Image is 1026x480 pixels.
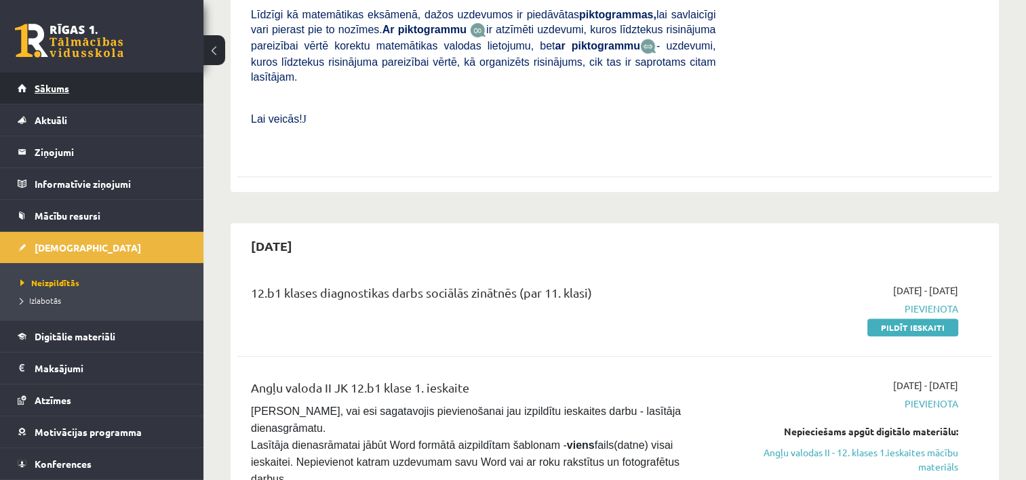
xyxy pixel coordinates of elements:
a: [DEMOGRAPHIC_DATA] [18,232,186,263]
a: Izlabotās [20,294,190,306]
span: [DEMOGRAPHIC_DATA] [35,241,141,254]
span: J [302,113,307,125]
div: 12.b1 klases diagnostikas darbs sociālās zinātnēs (par 11. klasi) [251,283,715,308]
a: Motivācijas programma [18,416,186,447]
span: Pievienota [736,302,958,316]
span: Atzīmes [35,394,71,406]
span: Neizpildītās [20,277,79,288]
a: Maksājumi [18,353,186,384]
a: Informatīvie ziņojumi [18,168,186,199]
legend: Maksājumi [35,353,186,384]
a: Pildīt ieskaiti [867,319,958,336]
img: JfuEzvunn4EvwAAAAASUVORK5CYII= [470,22,486,38]
a: Sākums [18,73,186,104]
b: ar piktogrammu [555,40,640,52]
span: [DATE] - [DATE] [893,283,958,298]
a: Mācību resursi [18,200,186,231]
strong: viens [567,439,595,451]
a: Konferences [18,448,186,479]
img: wKvN42sLe3LLwAAAABJRU5ErkJggg== [640,39,656,54]
div: Angļu valoda II JK 12.b1 klase 1. ieskaite [251,378,715,403]
span: Mācību resursi [35,209,100,222]
span: Digitālie materiāli [35,330,115,342]
legend: Ziņojumi [35,136,186,167]
a: Neizpildītās [20,277,190,289]
span: Izlabotās [20,295,61,306]
b: piktogrammas, [579,9,656,20]
a: Angļu valodas II - 12. klases 1.ieskaites mācību materiāls [736,445,958,474]
a: Atzīmes [18,384,186,416]
div: Nepieciešams apgūt digitālo materiālu: [736,424,958,439]
span: Konferences [35,458,92,470]
span: Aktuāli [35,114,67,126]
a: Ziņojumi [18,136,186,167]
span: Lai veicās! [251,113,302,125]
a: Digitālie materiāli [18,321,186,352]
span: [DATE] - [DATE] [893,378,958,393]
h2: [DATE] [237,230,306,262]
b: Ar piktogrammu [382,24,467,35]
legend: Informatīvie ziņojumi [35,168,186,199]
span: Pievienota [736,397,958,411]
span: - uzdevumi, kuros līdztekus risinājuma pareizībai vērtē, kā organizēts risinājums, cik tas ir sap... [251,40,715,83]
span: Motivācijas programma [35,426,142,438]
a: Aktuāli [18,104,186,136]
a: Rīgas 1. Tālmācības vidusskola [15,24,123,58]
span: Sākums [35,82,69,94]
span: Līdzīgi kā matemātikas eksāmenā, dažos uzdevumos ir piedāvātas lai savlaicīgi vari pierast pie to... [251,9,715,35]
